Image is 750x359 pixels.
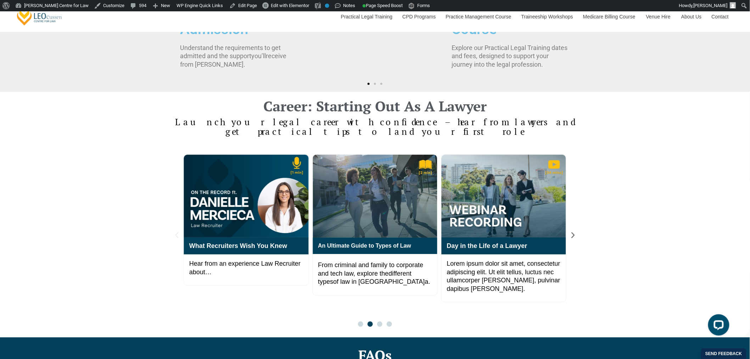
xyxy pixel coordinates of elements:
div: Next slide [569,231,577,239]
span: Explore our Practical Legal Training dates and fees, designed to support your journey into the le... [452,44,568,68]
span: a. [425,278,430,285]
span: Go to slide 2 [368,321,373,327]
span: rom criminal and family to corporate and tech law, explore the [318,261,423,277]
a: [PERSON_NAME] Centre for Law [16,6,63,26]
h2: Career: Starting Out As A Lawyer [173,99,577,113]
span: Go to slide 1 [358,321,363,327]
a: Practical Legal Training [336,1,397,32]
span: different types [318,270,412,285]
span: [PERSON_NAME] [694,3,728,8]
a: Day in the Life of a Lawyer [447,242,527,249]
div: 4 / 4 [441,154,566,304]
span: Go to slide 4 [387,321,392,327]
span: Launch your legal career with confidence – hear from lawyers and get practical tips to land your ... [175,116,575,138]
span: Go to slide 1 [368,83,370,85]
div: 3 / 4 [312,154,437,304]
a: Practice Management Course [441,1,516,32]
div: Carousel [184,154,566,327]
span: you’ll [251,52,266,60]
div: 2 / 4 [184,154,309,304]
p: Hear from an experience Law Recruiter about… [189,260,303,276]
a: An Ultimate Guide to Types of Law [318,243,411,249]
span: F [318,261,322,269]
a: Contact [706,1,734,32]
span: Go to slide 2 [374,83,376,85]
a: Venue Hire [641,1,676,32]
div: Previous slide [173,231,181,239]
a: Medicare Billing Course [578,1,641,32]
p: Lorem ipsum dolor sit amet, consectetur adipiscing elit. Ut elit tellus, luctus nec ullamcorper [... [447,260,561,293]
span: Edit with Elementor [271,3,309,8]
span: Go to slide 3 [380,83,382,85]
span: Go to slide 3 [377,321,382,327]
iframe: LiveChat chat widget [703,311,732,341]
a: What Recruiters Wish You Knew [189,242,287,249]
span: Understand the requirements to get admitted and the support [180,44,281,60]
div: No index [325,4,329,8]
a: About Us [676,1,706,32]
a: Traineeship Workshops [516,1,578,32]
a: CPD Programs [397,1,440,32]
span: of law in [GEOGRAPHIC_DATA] [333,278,425,285]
